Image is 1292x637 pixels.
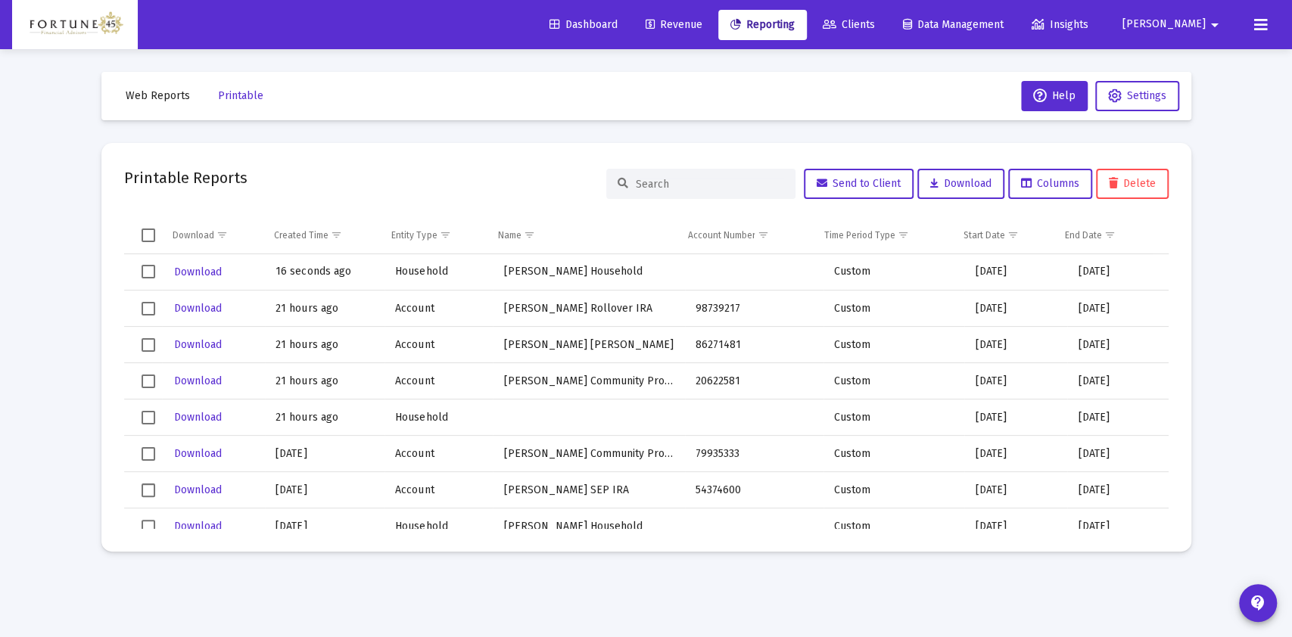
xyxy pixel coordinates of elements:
[1067,254,1168,291] td: [DATE]
[265,363,384,399] td: 21 hours ago
[331,229,342,241] span: Show filter options for column 'Created Time'
[124,166,248,190] h2: Printable Reports
[391,229,437,241] div: Entity Type
[384,472,493,508] td: Account
[549,18,618,31] span: Dashboard
[439,229,450,241] span: Show filter options for column 'Entity Type'
[384,291,493,327] td: Account
[1122,18,1206,31] span: [PERSON_NAME]
[265,508,384,545] td: [DATE]
[1067,291,1168,327] td: [DATE]
[1020,10,1101,40] a: Insights
[1008,169,1092,199] button: Columns
[173,334,223,356] button: Download
[493,254,685,291] td: [PERSON_NAME] Household
[891,10,1016,40] a: Data Management
[173,370,223,392] button: Download
[823,254,965,291] td: Custom
[142,265,155,278] div: Select row
[1104,229,1115,241] span: Show filter options for column 'End Date'
[142,483,155,497] div: Select row
[537,10,630,40] a: Dashboard
[811,10,887,40] a: Clients
[1021,177,1079,190] span: Columns
[964,399,1067,436] td: [DATE]
[1033,89,1076,102] span: Help
[823,399,965,436] td: Custom
[1096,169,1169,199] button: Delete
[142,374,155,388] div: Select row
[142,338,155,352] div: Select row
[174,338,222,351] span: Download
[964,254,1067,291] td: [DATE]
[685,327,823,363] td: 86271481
[381,217,487,253] td: Column Entity Type
[1021,81,1088,111] button: Help
[1067,436,1168,472] td: [DATE]
[823,436,965,472] td: Custom
[487,217,677,253] td: Column Name
[265,472,384,508] td: [DATE]
[930,177,992,190] span: Download
[1032,18,1088,31] span: Insights
[524,229,535,241] span: Show filter options for column 'Name'
[142,520,155,533] div: Select row
[1064,229,1101,241] div: End Date
[173,515,223,537] button: Download
[173,406,223,428] button: Download
[384,399,493,436] td: Household
[685,363,823,399] td: 20622581
[493,472,685,508] td: [PERSON_NAME] SEP IRA
[963,229,1004,241] div: Start Date
[265,436,384,472] td: [DATE]
[173,479,223,501] button: Download
[1095,81,1179,111] button: Settings
[964,363,1067,399] td: [DATE]
[685,472,823,508] td: 54374600
[964,472,1067,508] td: [DATE]
[498,229,521,241] div: Name
[206,81,276,111] button: Printable
[263,217,381,253] td: Column Created Time
[964,508,1067,545] td: [DATE]
[162,217,263,253] td: Column Download
[952,217,1054,253] td: Column Start Date
[634,10,714,40] a: Revenue
[265,291,384,327] td: 21 hours ago
[1249,594,1267,612] mat-icon: contact_support
[823,229,895,241] div: Time Period Type
[1109,177,1156,190] span: Delete
[917,169,1004,199] button: Download
[173,261,223,283] button: Download
[384,436,493,472] td: Account
[1104,9,1242,39] button: [PERSON_NAME]
[142,447,155,461] div: Select row
[265,399,384,436] td: 21 hours ago
[142,228,155,242] div: Select all
[685,291,823,327] td: 98739217
[142,411,155,424] div: Select row
[174,374,222,387] span: Download
[1067,327,1168,363] td: [DATE]
[114,81,202,111] button: Web Reports
[173,297,223,319] button: Download
[1007,229,1018,241] span: Show filter options for column 'Start Date'
[817,177,901,190] span: Send to Client
[124,217,1169,529] div: Data grid
[804,169,914,199] button: Send to Client
[1067,363,1168,399] td: [DATE]
[687,229,755,241] div: Account Number
[1127,89,1166,102] span: Settings
[964,436,1067,472] td: [DATE]
[730,18,795,31] span: Reporting
[265,254,384,291] td: 16 seconds ago
[677,217,813,253] td: Column Account Number
[823,327,965,363] td: Custom
[964,291,1067,327] td: [DATE]
[218,89,263,102] span: Printable
[493,508,685,545] td: [PERSON_NAME] Household
[493,291,685,327] td: [PERSON_NAME] Rollover IRA
[636,178,784,191] input: Search
[685,436,823,472] td: 79935333
[23,10,126,40] img: Dashboard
